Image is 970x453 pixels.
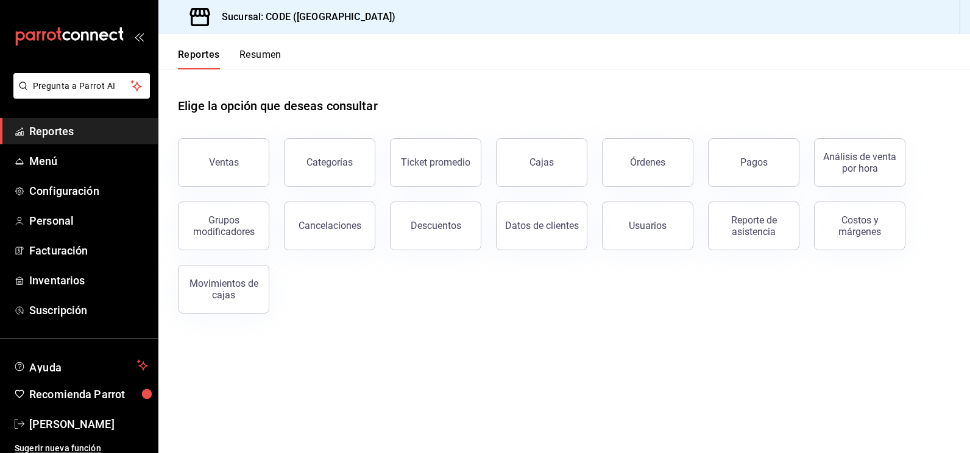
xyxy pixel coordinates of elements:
[178,97,378,115] h1: Elige la opción que deseas consultar
[209,156,239,168] div: Ventas
[602,202,693,250] button: Usuarios
[29,242,148,259] span: Facturación
[401,156,470,168] div: Ticket promedio
[178,138,269,187] button: Ventas
[390,138,481,187] button: Ticket promedio
[496,202,587,250] button: Datos de clientes
[630,156,665,168] div: Órdenes
[29,212,148,229] span: Personal
[178,265,269,314] button: Movimientos de cajas
[284,202,375,250] button: Cancelaciones
[629,220,667,231] div: Usuarios
[496,138,587,187] button: Cajas
[29,153,148,169] span: Menú
[29,302,148,318] span: Suscripción
[178,49,281,69] div: navigation tabs
[299,220,361,231] div: Cancelaciones
[390,202,481,250] button: Descuentos
[822,151,897,174] div: Análisis de venta por hora
[814,138,905,187] button: Análisis de venta por hora
[134,32,144,41] button: open_drawer_menu
[29,358,132,373] span: Ayuda
[602,138,693,187] button: Órdenes
[306,156,353,168] div: Categorías
[186,214,261,237] div: Grupos modificadores
[822,214,897,237] div: Costos y márgenes
[284,138,375,187] button: Categorías
[178,202,269,250] button: Grupos modificadores
[29,123,148,139] span: Reportes
[740,156,768,168] div: Pagos
[186,278,261,301] div: Movimientos de cajas
[708,138,799,187] button: Pagos
[29,183,148,199] span: Configuración
[178,49,220,69] button: Reportes
[505,220,579,231] div: Datos de clientes
[411,220,461,231] div: Descuentos
[239,49,281,69] button: Resumen
[13,73,150,99] button: Pregunta a Parrot AI
[814,202,905,250] button: Costos y márgenes
[716,214,791,237] div: Reporte de asistencia
[529,156,554,168] div: Cajas
[33,80,131,93] span: Pregunta a Parrot AI
[29,386,148,402] span: Recomienda Parrot
[29,416,148,432] span: [PERSON_NAME]
[708,202,799,250] button: Reporte de asistencia
[29,272,148,289] span: Inventarios
[9,88,150,101] a: Pregunta a Parrot AI
[212,10,395,24] h3: Sucursal: CODE ([GEOGRAPHIC_DATA])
